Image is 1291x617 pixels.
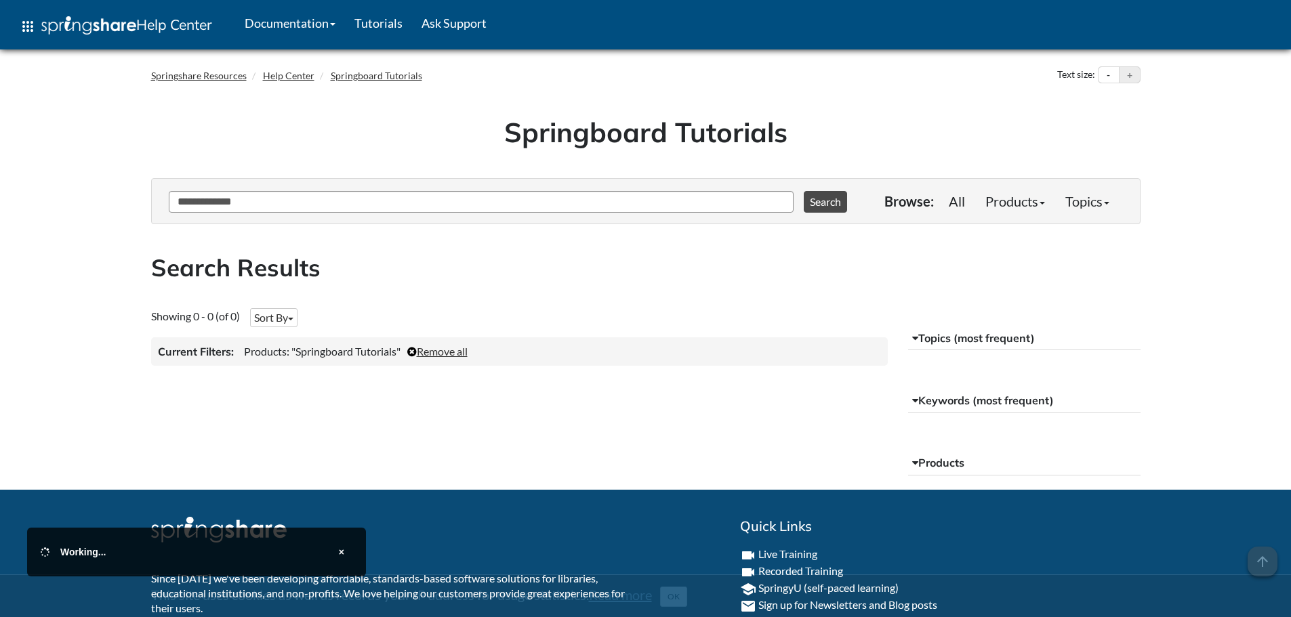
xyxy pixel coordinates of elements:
a: Products [975,188,1055,215]
img: Springshare [41,16,136,35]
a: Documentation [235,6,345,40]
a: Live Training [758,547,817,560]
a: Tutorials [345,6,412,40]
span: "Springboard Tutorials" [291,345,401,358]
button: Search [804,191,847,213]
h2: Search Results [151,251,1141,284]
div: Text size: [1054,66,1098,84]
a: Help Center [263,70,314,81]
a: Ask Support [412,6,496,40]
a: Read more [589,587,652,603]
a: apps Help Center [10,6,222,47]
i: videocam [740,547,756,563]
a: Sign up for Newsletters and Blog posts [758,598,937,611]
span: Showing 0 - 0 (of 0) [151,310,240,322]
button: Increase text size [1120,67,1140,83]
a: Recorded Training [758,564,843,577]
button: Close [660,587,687,607]
button: Sort By [250,308,298,327]
h3: Current Filters [158,344,234,359]
h2: Quick Links [740,517,1141,536]
div: This site uses cookies as well as records your IP address for usage statistics. [138,585,1154,607]
button: Topics (most frequent) [908,326,1141,351]
p: Browse: [884,192,934,211]
a: Topics [1055,188,1120,215]
button: Products [908,451,1141,475]
a: SpringyU (self-paced learning) [758,581,899,594]
i: videocam [740,564,756,580]
a: Springboard Tutorials [331,70,422,81]
span: apps [20,18,36,35]
span: Working... [60,547,106,557]
i: email [740,598,756,614]
a: arrow_upward [1248,548,1277,564]
button: Close [331,541,352,563]
span: arrow_upward [1248,547,1277,576]
a: Remove all [407,345,468,358]
a: Springshare Resources [151,70,247,81]
a: All [939,188,975,215]
i: school [740,581,756,597]
span: Help Center [136,16,212,33]
span: Products: [244,345,289,358]
p: Since [DATE] we've been developing affordable, standards-based software solutions for libraries, ... [151,571,636,616]
h1: Springboard Tutorials [161,113,1130,151]
button: Keywords (most frequent) [908,389,1141,413]
button: Decrease text size [1099,67,1119,83]
img: Springshare [151,517,287,542]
